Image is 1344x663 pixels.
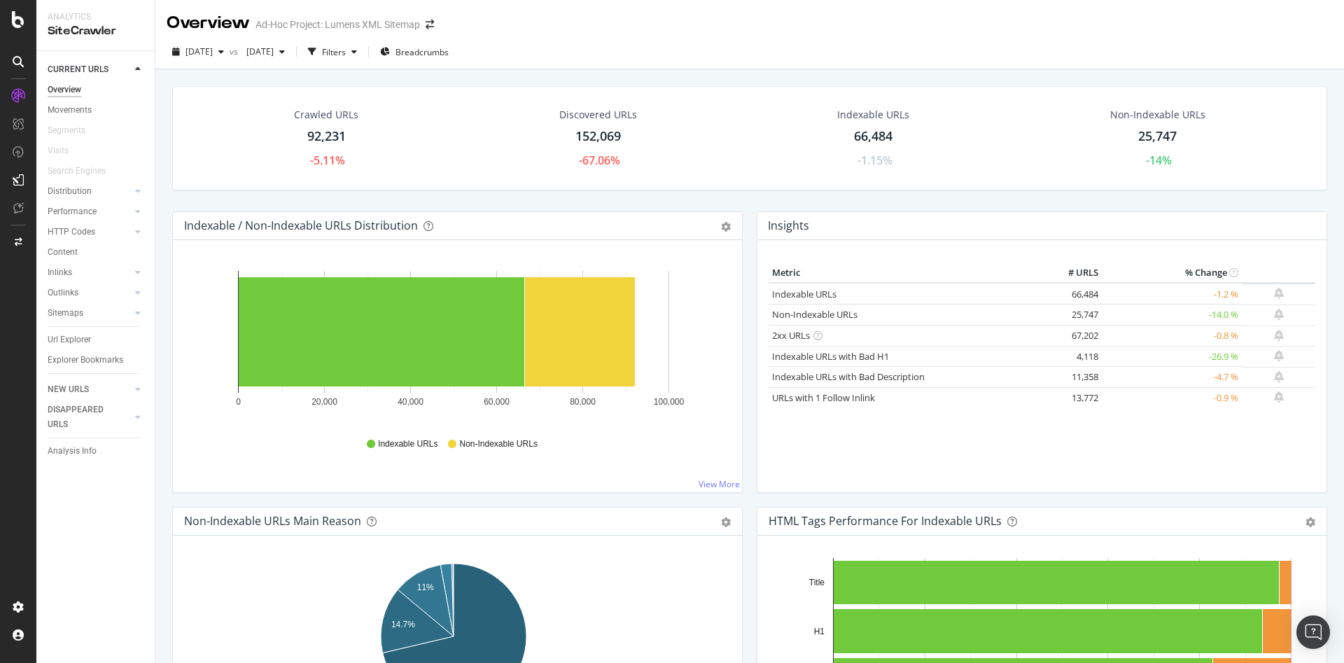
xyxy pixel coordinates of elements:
div: Visits [48,144,69,158]
div: Overview [167,11,250,35]
text: 14.7% [391,620,415,629]
td: 66,484 [1046,283,1102,305]
a: Content [48,245,145,260]
a: Segments [48,123,99,138]
td: -4.7 % [1102,367,1242,388]
a: Indexable URLs with Bad Description [772,370,925,383]
text: H1 [814,627,825,636]
td: 11,358 [1046,367,1102,388]
text: 20,000 [311,397,337,407]
span: 2025 Jul. 3rd [241,46,274,57]
div: HTTP Codes [48,225,95,239]
text: 0 [236,397,241,407]
td: 25,747 [1046,305,1102,326]
td: -1.2 % [1102,283,1242,305]
text: 60,000 [484,397,510,407]
div: -1.15% [857,153,892,169]
div: bell-plus [1274,288,1284,299]
div: Url Explorer [48,333,91,347]
a: URLs with 1 Follow Inlink [772,391,875,404]
a: Inlinks [48,265,131,280]
div: bell-plus [1274,350,1284,361]
div: arrow-right-arrow-left [426,20,434,29]
span: Non-Indexable URLs [459,438,537,450]
a: Outlinks [48,286,131,300]
text: 11% [417,582,434,592]
td: 67,202 [1046,326,1102,347]
div: SiteCrawler [48,23,143,39]
div: Non-Indexable URLs [1110,108,1205,122]
a: CURRENT URLS [48,62,131,77]
span: Breadcrumbs [395,46,449,58]
span: vs [230,46,241,57]
div: Indexable URLs [837,108,909,122]
a: HTTP Codes [48,225,131,239]
td: -0.8 % [1102,326,1242,347]
div: Analytics [48,11,143,23]
a: Overview [48,83,145,97]
a: Non-Indexable URLs [772,308,857,321]
div: -14% [1146,153,1172,169]
div: 152,069 [575,127,621,146]
div: gear [721,517,731,527]
div: CURRENT URLS [48,62,108,77]
div: Performance [48,204,97,219]
th: Metric [769,263,1046,284]
span: 2025 Sep. 12th [185,46,213,57]
div: Crawled URLs [294,108,358,122]
div: NEW URLS [48,382,89,397]
td: -14.0 % [1102,305,1242,326]
div: Inlinks [48,265,72,280]
button: [DATE] [241,41,290,63]
text: 100,000 [654,397,685,407]
div: Ad-Hoc Project: Lumens XML Sitemap [255,18,420,32]
div: HTML Tags Performance for Indexable URLs [769,514,1002,528]
div: -5.11% [310,153,345,169]
a: 2xx URLs [772,329,810,342]
div: Non-Indexable URLs Main Reason [184,514,361,528]
a: NEW URLS [48,382,131,397]
th: % Change [1102,263,1242,284]
a: Analysis Info [48,444,145,459]
td: -26.9 % [1102,346,1242,367]
text: 80,000 [570,397,596,407]
div: Movements [48,103,92,118]
td: -0.9 % [1102,387,1242,408]
td: 4,118 [1046,346,1102,367]
button: Breadcrumbs [374,41,454,63]
div: Explorer Bookmarks [48,353,123,368]
text: 40,000 [398,397,423,407]
text: Title [809,578,825,587]
div: Segments [48,123,85,138]
div: Analysis Info [48,444,97,459]
a: View More [699,478,740,490]
svg: A chart. [184,263,723,425]
div: DISAPPEARED URLS [48,403,118,432]
a: Explorer Bookmarks [48,353,145,368]
div: Sitemaps [48,306,83,321]
a: Url Explorer [48,333,145,347]
a: Visits [48,144,83,158]
a: Indexable URLs with Bad H1 [772,350,889,363]
div: Search Engines [48,164,106,179]
div: Filters [322,46,346,58]
div: 66,484 [854,127,892,146]
div: Open Intercom Messenger [1296,615,1330,649]
div: bell-plus [1274,309,1284,320]
div: 92,231 [307,127,346,146]
a: Search Engines [48,164,120,179]
a: Distribution [48,184,131,199]
button: Filters [302,41,363,63]
a: Movements [48,103,145,118]
a: Indexable URLs [772,288,836,300]
div: Overview [48,83,81,97]
div: gear [1305,517,1315,527]
div: bell-plus [1274,391,1284,403]
div: Content [48,245,78,260]
a: Performance [48,204,131,219]
div: gear [721,222,731,232]
div: Indexable / Non-Indexable URLs Distribution [184,218,418,232]
td: 13,772 [1046,387,1102,408]
th: # URLS [1046,263,1102,284]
